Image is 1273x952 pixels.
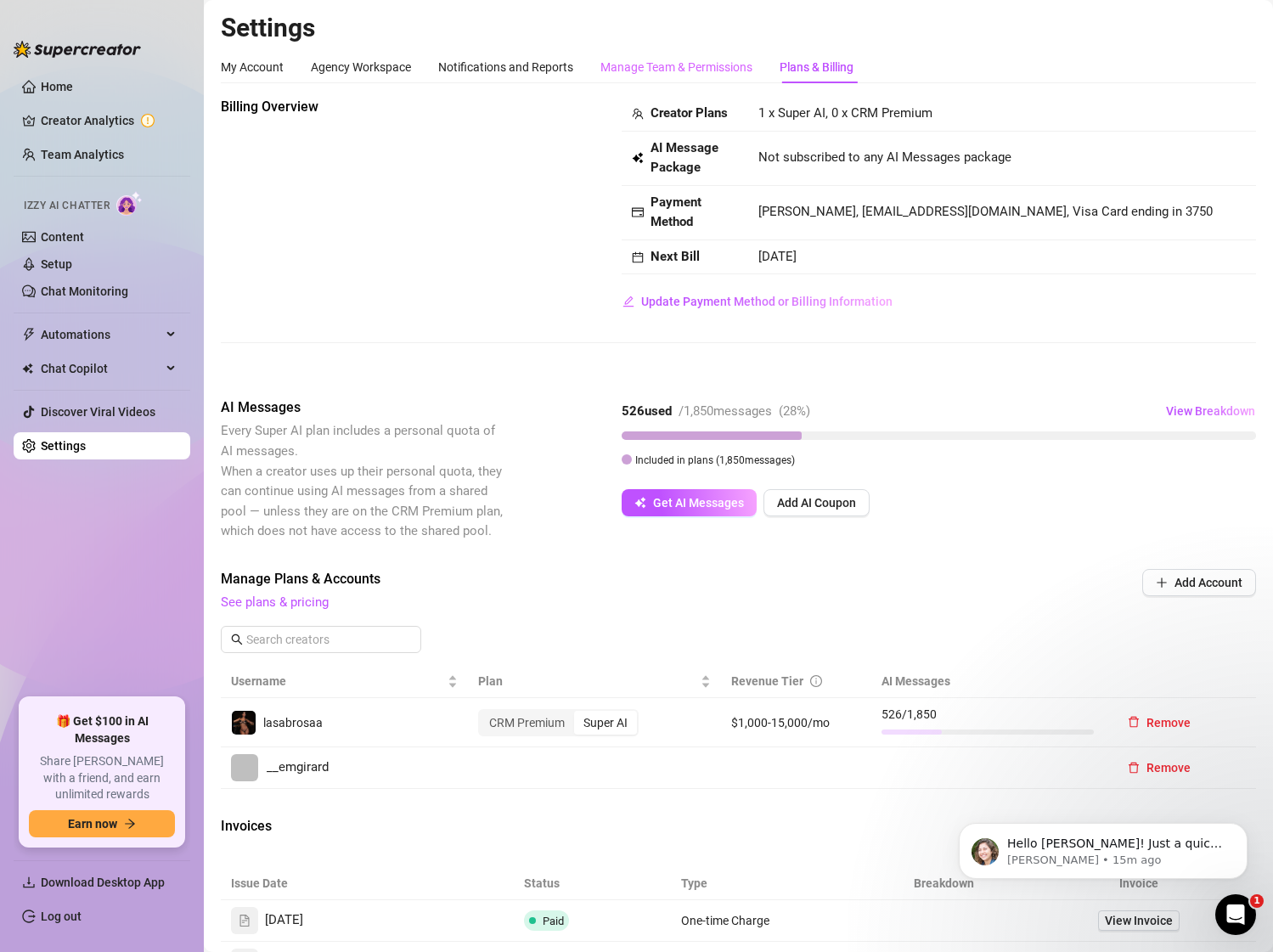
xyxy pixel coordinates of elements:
[632,108,644,120] span: team
[758,249,797,264] span: [DATE]
[221,594,329,610] a: See plans & pricing
[41,439,86,453] a: Settings
[653,496,744,510] span: Get AI Messages
[22,876,36,889] span: download
[480,711,574,735] div: CRM Premium
[622,489,757,516] button: Get AI Messages
[679,403,772,419] span: / 1,850 messages
[777,496,856,510] span: Add AI Coupon
[41,148,124,161] a: Team Analytics
[24,198,110,214] span: Izzy AI Chatter
[221,569,1027,589] span: Manage Plans & Accounts
[221,423,503,538] span: Every Super AI plan includes a personal quota of AI messages. When a creator uses up their person...
[600,58,752,76] div: Manage Team & Permissions
[641,295,893,308] span: Update Payment Method or Billing Information
[632,251,644,263] span: calendar
[68,817,117,831] span: Earn now
[543,915,564,927] span: Paid
[651,105,728,121] strong: Creator Plans
[29,713,175,746] span: 🎁 Get $100 in AI Messages
[221,665,468,698] th: Username
[1174,576,1242,589] span: Add Account
[763,489,870,516] button: Add AI Coupon
[263,716,323,729] span: lasabrosaa
[221,397,506,418] span: AI Messages
[239,915,251,927] span: file-text
[478,709,639,736] div: segmented control
[866,867,1022,900] th: Breakdown
[41,355,161,382] span: Chat Copilot
[1165,397,1256,425] button: View Breakdown
[681,914,769,927] span: One-time Charge
[758,204,1213,219] span: [PERSON_NAME], [EMAIL_ADDRESS][DOMAIN_NAME], Visa Card ending in 3750
[1142,569,1256,596] button: Add Account
[41,257,72,271] a: Setup
[1114,709,1204,736] button: Remove
[265,910,303,931] span: [DATE]
[231,634,243,645] span: search
[41,80,73,93] a: Home
[41,230,84,244] a: Content
[438,58,573,76] div: Notifications and Reports
[116,191,143,216] img: AI Chatter
[882,705,1094,724] span: 526 / 1,850
[632,206,644,218] span: credit-card
[651,140,718,176] strong: AI Message Package
[41,910,82,923] a: Log out
[246,630,397,649] input: Search creators
[221,97,506,117] span: Billing Overview
[267,758,329,778] span: __emgirard
[933,787,1273,906] iframe: Intercom notifications message
[221,58,284,76] div: My Account
[1156,577,1168,589] span: plus
[635,454,795,466] span: Included in plans ( 1,850 messages)
[29,810,175,837] button: Earn nowarrow-right
[1166,404,1255,418] span: View Breakdown
[574,711,637,735] div: Super AI
[810,675,822,687] span: info-circle
[41,284,128,298] a: Chat Monitoring
[622,288,893,315] button: Update Payment Method or Billing Information
[731,674,803,688] span: Revenue Tier
[232,711,256,735] img: lasabrosaa
[41,107,177,134] a: Creator Analytics exclamation-circle
[1114,754,1204,781] button: Remove
[1146,761,1191,775] span: Remove
[231,672,444,690] span: Username
[22,328,36,341] span: thunderbolt
[231,754,458,781] a: __emgirard
[622,296,634,307] span: edit
[311,58,411,76] div: Agency Workspace
[468,665,721,698] th: Plan
[29,753,175,803] span: Share [PERSON_NAME] with a friend, and earn unlimited rewards
[478,672,697,690] span: Plan
[41,405,155,419] a: Discover Viral Videos
[221,816,506,837] span: Invoices
[1098,910,1180,931] a: View Invoice
[1128,762,1140,774] span: delete
[221,12,1256,44] h2: Settings
[1215,894,1256,935] iframe: Intercom live chat
[41,876,165,889] span: Download Desktop App
[671,867,866,900] th: Type
[780,58,853,76] div: Plans & Billing
[721,698,871,747] td: $1,000-15,000/mo
[221,867,514,900] th: Issue Date
[871,665,1104,698] th: AI Messages
[1146,716,1191,729] span: Remove
[1128,716,1140,728] span: delete
[758,148,1011,168] span: Not subscribed to any AI Messages package
[124,818,136,830] span: arrow-right
[779,403,810,419] span: ( 28 %)
[758,105,932,121] span: 1 x Super AI, 0 x CRM Premium
[14,41,141,58] img: logo-BBDzfeDw.svg
[22,363,33,375] img: Chat Copilot
[651,194,701,230] strong: Payment Method
[514,867,671,900] th: Status
[651,249,700,264] strong: Next Bill
[1105,911,1173,930] span: View Invoice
